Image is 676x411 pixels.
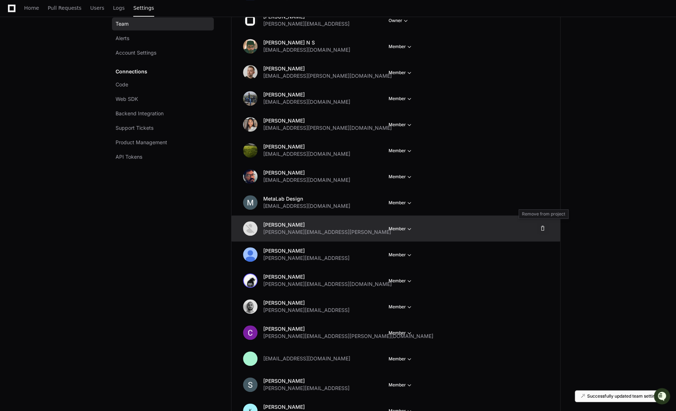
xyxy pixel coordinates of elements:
img: ACg8ocISMVgKtiax8Yt8eeI6AxnXMDdSHpOMOb1OfaQ6rnYaw2xKF4TO=s96-c [243,169,257,184]
button: Member [389,303,413,311]
a: Code [112,78,214,91]
img: ACg8ocLsvHSqFNgHq9mdCH5uB_uCfmk8MZ9o9bizOrn97ELyiuftgg=s96-c [243,377,257,392]
img: PlayerZero [7,7,22,22]
span: [PERSON_NAME][EMAIL_ADDRESS][PERSON_NAME] [263,228,391,236]
button: Member [389,121,413,128]
p: [PERSON_NAME] [263,117,392,124]
button: Member [389,147,413,154]
button: Owner [389,17,409,24]
a: Backend Integration [112,107,214,120]
p: [PERSON_NAME] [263,169,350,176]
p: Successfully updated team settings. [587,393,661,399]
div: Remove from project [519,209,568,219]
button: Member [389,355,413,363]
a: Web SDK [112,93,214,106]
p: [PERSON_NAME] [263,403,350,411]
span: Backend Integration [116,110,164,117]
a: Powered byPylon [51,76,87,81]
p: [PERSON_NAME] [263,91,350,98]
span: Product Management [116,139,167,146]
span: [EMAIL_ADDRESS][DOMAIN_NAME] [263,176,350,184]
p: [PERSON_NAME] [263,65,392,72]
span: [EMAIL_ADDRESS][PERSON_NAME][DOMAIN_NAME] [263,72,392,80]
a: Alerts [112,32,214,45]
span: API Tokens [116,153,142,160]
img: ACg8ocLxdH3zWilF8GycPmaMmT_QMNTNol0e8uSyuIY-rsFE-E7B0g=s96-c [243,195,257,210]
span: [PERSON_NAME][EMAIL_ADDRESS][DOMAIN_NAME] [263,281,392,288]
p: [PERSON_NAME] [263,273,392,281]
button: Member [389,199,413,206]
span: [PERSON_NAME][EMAIL_ADDRESS] [263,20,350,27]
img: avatar [243,13,257,27]
button: Member [389,95,413,102]
span: Alerts [116,35,129,42]
a: Account Settings [112,46,214,59]
img: ALV-UjVcatvuIE3Ry8vbS9jTwWSCDSui9a-KCMAzof9oLoUoPIJpWA8kMXHdAIcIkQmvFwXZGxSVbioKmBNr7v50-UrkRVwdj... [243,247,257,262]
div: Welcome [7,29,131,40]
button: Member [389,251,413,258]
a: Team [112,17,214,30]
span: [EMAIL_ADDRESS][DOMAIN_NAME] [263,98,350,106]
img: ACg8ocL5TA4wPbprI7pSzzIzMXsb0C9TQDc6pph0mRPvknoF9djQXAA=s96-c [243,273,257,288]
img: ACg8ocJTERv4c86FMZsWw_LErnoWpvOlXWSkl78IXnfj7JJUx72yfTv6=s96-c [243,65,257,80]
span: [PERSON_NAME][EMAIL_ADDRESS][PERSON_NAME][DOMAIN_NAME] [263,333,433,340]
p: MetaLab Design [263,195,350,202]
span: [EMAIL_ADDRESS][DOMAIN_NAME] [263,202,350,210]
iframe: Open customer support [653,387,672,407]
button: Member [389,277,413,284]
span: Account Settings [116,49,156,56]
img: 1756235613930-3d25f9e4-fa56-45dd-b3ad-e072dfbd1548 [7,54,20,67]
span: [EMAIL_ADDRESS][DOMAIN_NAME] [263,150,350,158]
p: [PERSON_NAME] [263,299,350,307]
img: ACg8ocLmj51a_Vk8ZqyUXdjO_B29-0CoRgSoU9NRWppkAId2mSAETPA=s96-c [243,221,257,236]
span: [PERSON_NAME][EMAIL_ADDRESS] [263,307,350,314]
img: ACg8ocKcncJOClh-lpWIp9cCDAp3fwjKHWyQAwAbDapy07Nxp9AJmWkx=s96-c [243,117,257,132]
a: API Tokens [112,150,214,163]
img: avatar [243,299,257,314]
button: Start new chat [123,56,131,65]
img: ACg8ocL2O7dHrlf_H03luSTTOLBK1j6rmoKWt_-ih0rcy7aqT3kaJVy5=s96-c [243,39,257,53]
span: [PERSON_NAME][EMAIL_ADDRESS] [263,254,350,262]
div: Start new chat [25,54,118,61]
span: Pylon [72,76,87,81]
span: [PERSON_NAME][EMAIL_ADDRESS] [263,385,350,392]
p: [PERSON_NAME] [263,221,391,228]
p: [PERSON_NAME] [263,325,433,333]
span: Web SDK [116,95,138,103]
button: Member [389,43,413,50]
span: Logs [113,6,125,10]
span: Users [90,6,104,10]
img: ACg8ocL-AzqxlboEBpOqDcyskubEUe-Z4RagTtoHfW2mD7VcfaWQRw=s96-c [243,325,257,340]
p: [PERSON_NAME] [263,143,350,150]
span: [EMAIL_ADDRESS][PERSON_NAME][DOMAIN_NAME] [263,124,392,132]
p: [PERSON_NAME] [263,247,350,254]
a: Product Management [112,136,214,149]
span: Code [116,81,128,88]
div: We're available if you need us! [25,61,91,67]
span: Support Tickets [116,124,153,132]
img: ACg8ocLZYWWZcOfTBmnW6C2B7fn1HQYV1z9Eqnki4NztYXhCU3WtgWtwJA=s96-c [243,91,257,106]
span: [EMAIL_ADDRESS][DOMAIN_NAME] [263,46,350,53]
span: Home [24,6,39,10]
p: [PERSON_NAME] N S [263,39,350,46]
span: [EMAIL_ADDRESS][DOMAIN_NAME] [263,355,350,362]
button: Member [389,381,413,389]
span: Settings [133,6,154,10]
button: Member [389,329,413,337]
span: Pull Requests [48,6,81,10]
button: Member [389,69,413,76]
button: Member [389,173,413,180]
a: Support Tickets [112,121,214,134]
p: [PERSON_NAME] [263,377,350,385]
img: ACg8ocKxYza7xyiPlt_2tZ8TNZ2k2XnuOIy7JQ-3KkvWYnCyL9dedGuw=s96-c [243,143,257,158]
button: Member [389,225,413,232]
span: Team [116,20,129,27]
